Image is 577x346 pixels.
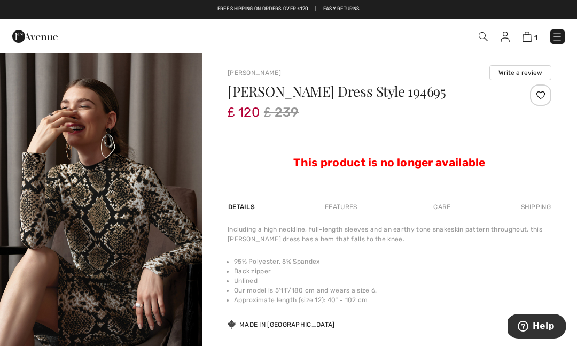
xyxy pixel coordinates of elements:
h1: [PERSON_NAME] Dress Style 194695 [228,84,497,98]
li: 95% Polyester, 5% Spandex [234,257,551,266]
img: Shopping Bag [523,32,532,42]
a: 1ère Avenue [12,30,58,41]
a: [PERSON_NAME] [228,69,281,76]
div: Features [316,197,366,217]
li: Our model is 5'11"/180 cm and wears a size 6. [234,286,551,295]
span: | [315,5,316,13]
img: 1ère Avenue [12,26,58,47]
div: Shipping [518,197,551,217]
li: Approximate length (size 12): 40" - 102 cm [234,295,551,305]
iframe: Opens a widget where you can find more information [508,314,566,341]
span: ₤ 239 [264,103,299,122]
div: Care [424,197,459,217]
img: Menu [552,32,563,42]
button: Write a review [489,65,551,80]
img: My Info [501,32,510,42]
span: 1 [534,34,537,42]
a: Easy Returns [323,5,360,13]
div: Including a high neckline, full-length sleeves and an earthy tone snakeskin pattern throughout, t... [228,225,551,244]
div: Made in [GEOGRAPHIC_DATA] [228,320,335,329]
a: 1 [523,30,537,43]
li: Unlined [234,276,551,286]
div: Details [228,197,258,217]
div: This product is no longer available [228,122,551,171]
img: Search [479,32,488,41]
a: Free shipping on orders over ₤120 [217,5,309,13]
span: ₤ 120 [228,94,260,120]
li: Back zipper [234,266,551,276]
